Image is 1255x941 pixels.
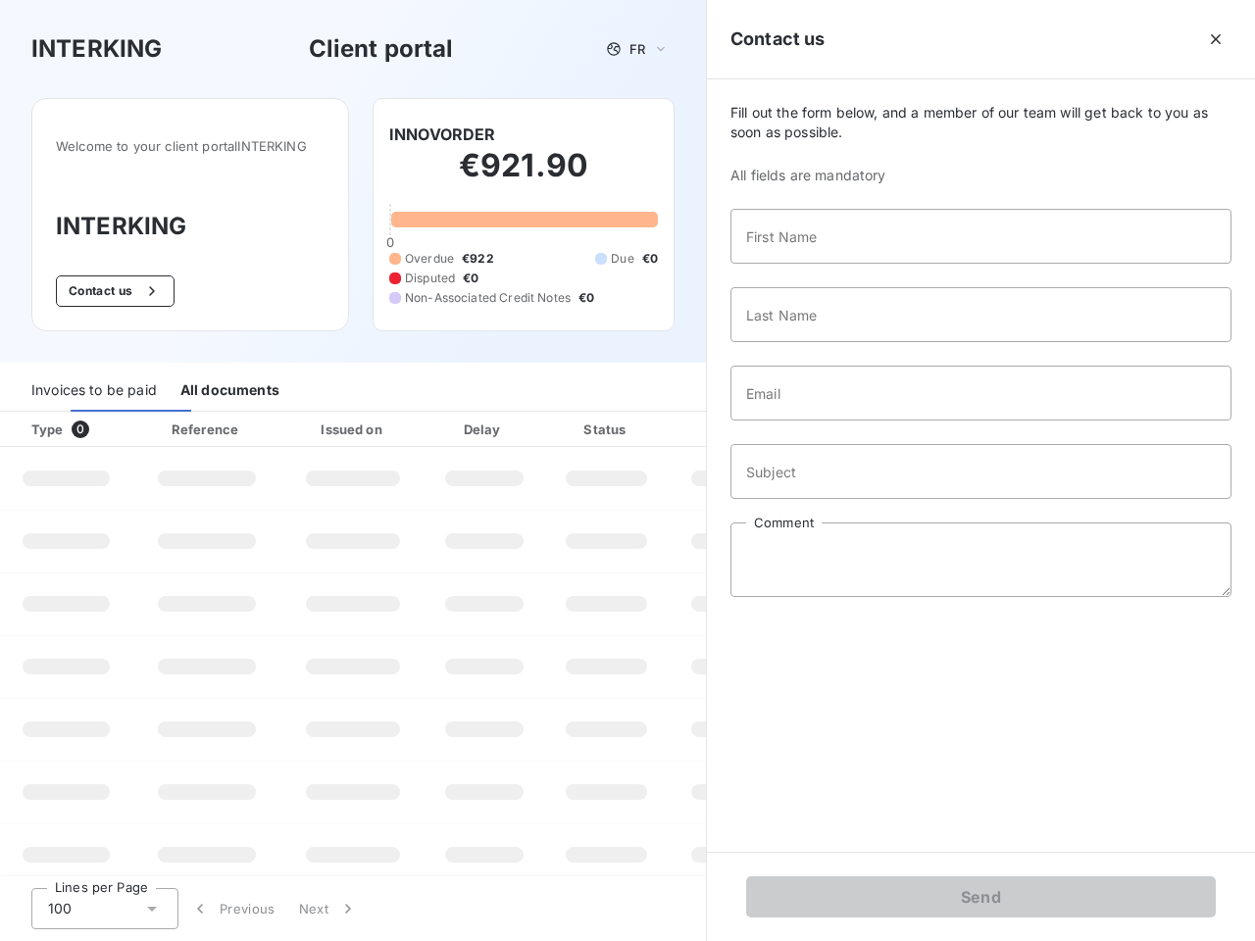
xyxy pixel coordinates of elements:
span: All fields are mandatory [730,166,1231,185]
span: €0 [578,289,594,307]
div: Type [20,420,128,439]
span: FR [629,41,645,57]
input: placeholder [730,287,1231,342]
div: All documents [180,371,279,412]
div: Status [548,420,665,439]
span: Non-Associated Credit Notes [405,289,571,307]
span: €0 [642,250,658,268]
h6: INNOVORDER [389,123,496,146]
span: Disputed [405,270,455,287]
span: €0 [463,270,478,287]
div: Delay [428,420,540,439]
input: placeholder [730,209,1231,264]
span: Overdue [405,250,454,268]
button: Previous [178,888,287,929]
span: Welcome to your client portal INTERKING [56,138,325,154]
div: Reference [172,421,238,437]
input: placeholder [730,366,1231,421]
h3: Client portal [309,31,454,67]
button: Contact us [56,275,175,307]
div: Issued on [285,420,421,439]
h3: INTERKING [56,209,325,244]
h3: INTERKING [31,31,162,67]
h2: €921.90 [389,146,658,205]
span: 0 [72,421,89,438]
div: Invoices to be paid [31,371,157,412]
div: Amount [673,420,798,439]
span: 0 [386,234,394,250]
span: €922 [462,250,494,268]
button: Next [287,888,370,929]
input: placeholder [730,444,1231,499]
span: Due [611,250,633,268]
h5: Contact us [730,25,826,53]
button: Send [746,876,1216,917]
span: Fill out the form below, and a member of our team will get back to you as soon as possible. [730,103,1231,142]
span: 100 [48,899,72,918]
